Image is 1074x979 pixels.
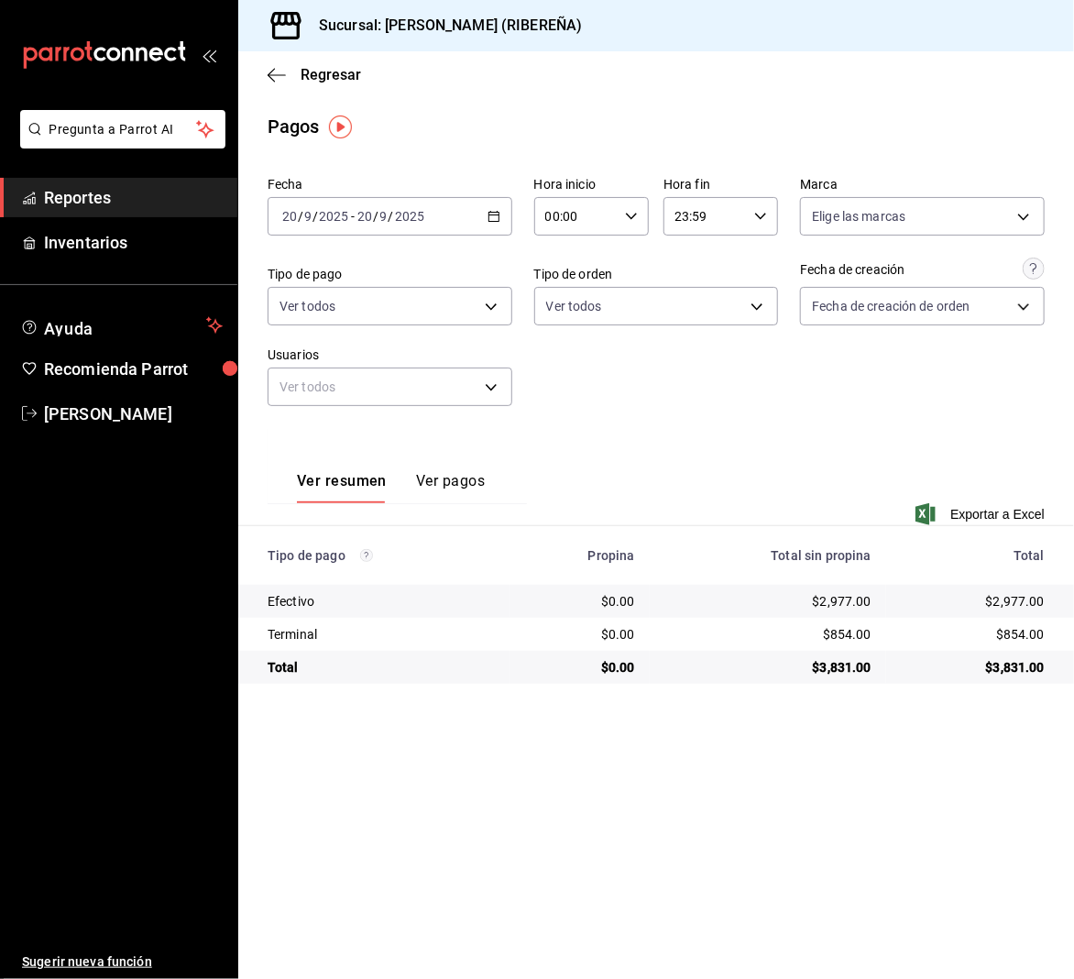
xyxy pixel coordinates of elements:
[301,66,361,83] span: Regresar
[800,260,904,280] div: Fecha de creación
[394,209,425,224] input: ----
[44,185,223,210] span: Reportes
[44,230,223,255] span: Inventarios
[525,625,635,643] div: $0.00
[534,179,649,192] label: Hora inicio
[546,297,602,315] span: Ver todos
[268,368,512,406] div: Ver todos
[329,115,352,138] img: Tooltip marker
[901,658,1045,676] div: $3,831.00
[800,179,1045,192] label: Marca
[304,15,582,37] h3: Sucursal: [PERSON_NAME] (RIBEREÑA)
[389,209,394,224] span: /
[297,472,485,503] div: navigation tabs
[901,548,1045,563] div: Total
[318,209,349,224] input: ----
[812,207,905,225] span: Elige las marcas
[279,297,335,315] span: Ver todos
[297,472,387,503] button: Ver resumen
[22,952,223,972] span: Sugerir nueva función
[20,110,225,148] button: Pregunta a Parrot AI
[268,113,320,140] div: Pagos
[268,592,496,610] div: Efectivo
[268,269,512,281] label: Tipo de pago
[534,269,779,281] label: Tipo de orden
[664,625,871,643] div: $854.00
[44,314,199,336] span: Ayuda
[360,549,373,562] svg: Los pagos realizados con Pay y otras terminales son montos brutos.
[268,66,361,83] button: Regresar
[525,658,635,676] div: $0.00
[901,592,1045,610] div: $2,977.00
[379,209,389,224] input: --
[664,592,871,610] div: $2,977.00
[303,209,312,224] input: --
[268,548,496,563] div: Tipo de pago
[664,658,871,676] div: $3,831.00
[268,625,496,643] div: Terminal
[13,133,225,152] a: Pregunta a Parrot AI
[663,179,778,192] label: Hora fin
[525,548,635,563] div: Propina
[373,209,378,224] span: /
[268,349,512,362] label: Usuarios
[202,48,216,62] button: open_drawer_menu
[281,209,298,224] input: --
[49,120,197,139] span: Pregunta a Parrot AI
[416,472,485,503] button: Ver pagos
[901,625,1045,643] div: $854.00
[812,297,970,315] span: Fecha de creación de orden
[919,503,1045,525] button: Exportar a Excel
[351,209,355,224] span: -
[44,401,223,426] span: [PERSON_NAME]
[268,658,496,676] div: Total
[312,209,318,224] span: /
[298,209,303,224] span: /
[525,592,635,610] div: $0.00
[44,357,223,381] span: Recomienda Parrot
[664,548,871,563] div: Total sin propina
[268,179,512,192] label: Fecha
[356,209,373,224] input: --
